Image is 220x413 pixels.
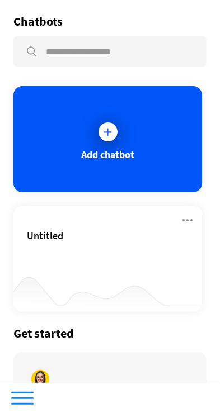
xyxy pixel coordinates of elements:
[9,4,43,38] button: Open LiveChat chat widget
[13,325,207,341] div: Get started
[31,370,49,388] img: author
[81,148,134,161] div: Add chatbot
[27,229,189,242] span: Untitled
[13,13,63,29] div: Chatbots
